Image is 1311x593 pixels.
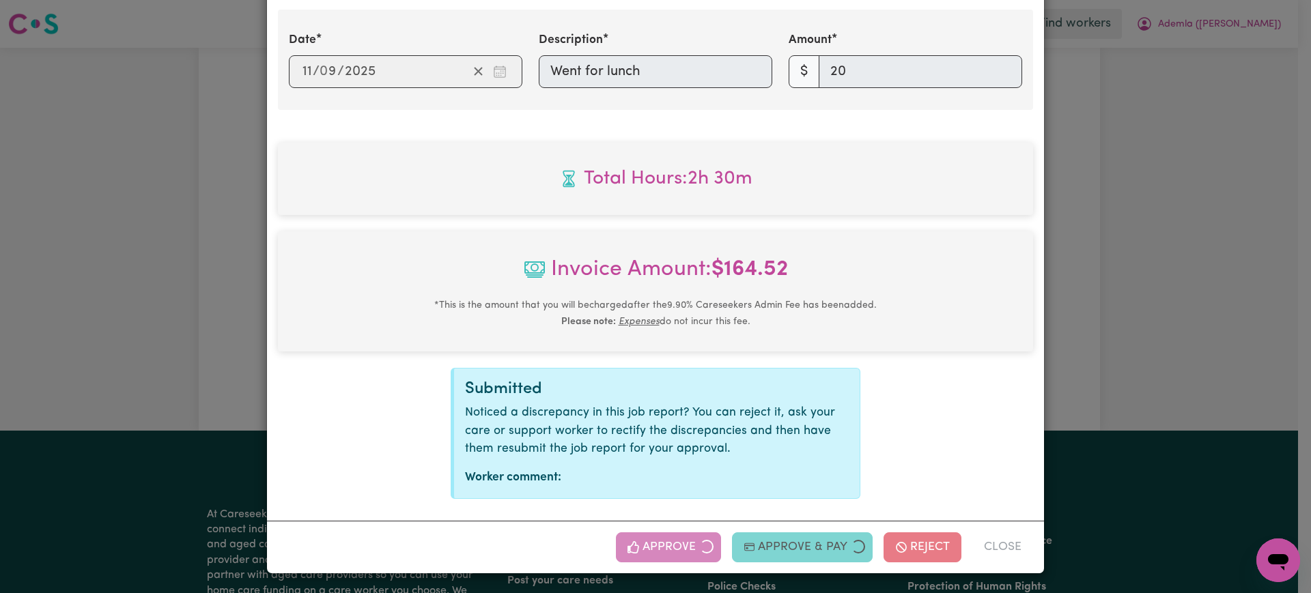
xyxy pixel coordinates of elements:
label: Amount [789,31,832,49]
span: / [313,64,320,79]
span: Total hours worked: 2 hours 30 minutes [289,164,1022,193]
button: Clear date [468,61,489,82]
input: -- [320,61,337,82]
input: -- [302,61,313,82]
b: $ 164.52 [711,259,788,280]
span: 0 [320,65,328,78]
u: Expenses [619,317,660,327]
label: Date [289,31,316,49]
p: Noticed a discrepancy in this job report? You can reject it, ask your care or support worker to r... [465,404,849,458]
span: $ [789,55,819,88]
input: Went for lunch [539,55,772,88]
iframe: Button to launch messaging window [1256,538,1300,582]
input: ---- [344,61,376,82]
span: / [337,64,344,79]
label: Description [539,31,603,49]
span: Invoice Amount: [289,253,1022,297]
b: Please note: [561,317,616,327]
button: Enter the date of expense [489,61,511,82]
strong: Worker comment: [465,472,561,483]
span: Submitted [465,381,542,397]
small: This is the amount that you will be charged after the 9.90 % Careseekers Admin Fee has been added... [434,300,877,327]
